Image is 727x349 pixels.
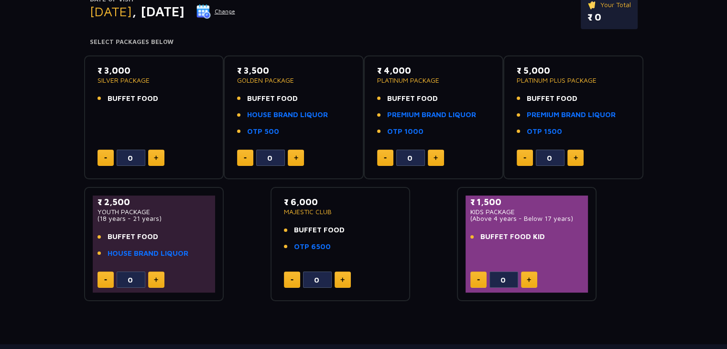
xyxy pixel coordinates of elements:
img: plus [154,277,158,282]
p: PLATINUM PACKAGE [377,77,490,84]
p: ₹ 6,000 [284,196,397,208]
span: BUFFET FOOD [294,225,345,236]
img: plus [574,155,578,160]
img: plus [340,277,345,282]
p: GOLDEN PACKAGE [237,77,350,84]
span: BUFFET FOOD [527,93,577,104]
p: ₹ 5,000 [517,64,630,77]
a: PREMIUM BRAND LIQUOR [527,109,616,120]
p: MAJESTIC CLUB [284,208,397,215]
img: minus [384,157,387,159]
span: BUFFET FOOD [108,231,158,242]
img: minus [291,279,293,281]
p: PLATINUM PLUS PACKAGE [517,77,630,84]
p: ₹ 4,000 [377,64,490,77]
span: BUFFET FOOD [387,93,438,104]
p: ₹ 2,500 [98,196,211,208]
p: SILVER PACKAGE [98,77,211,84]
p: KIDS PACKAGE [470,208,584,215]
span: , [DATE] [132,3,184,19]
p: YOUTH PACKAGE [98,208,211,215]
p: (18 years - 21 years) [98,215,211,222]
p: (Above 4 years - Below 17 years) [470,215,584,222]
p: ₹ 3,000 [98,64,211,77]
img: plus [294,155,298,160]
img: plus [527,277,531,282]
a: OTP 6500 [294,241,331,252]
p: ₹ 3,500 [237,64,350,77]
button: Change [196,4,236,19]
p: ₹ 0 [587,10,631,24]
img: minus [104,279,107,281]
img: minus [523,157,526,159]
img: minus [104,157,107,159]
span: BUFFET FOOD [108,93,158,104]
a: HOUSE BRAND LIQUOR [247,109,328,120]
a: OTP 1000 [387,126,423,137]
a: OTP 1500 [527,126,562,137]
a: PREMIUM BRAND LIQUOR [387,109,476,120]
span: BUFFET FOOD [247,93,298,104]
img: plus [434,155,438,160]
p: ₹ 1,500 [470,196,584,208]
a: OTP 500 [247,126,279,137]
span: [DATE] [90,3,132,19]
img: plus [154,155,158,160]
img: minus [244,157,247,159]
a: HOUSE BRAND LIQUOR [108,248,188,259]
span: BUFFET FOOD KID [480,231,545,242]
h4: Select Packages Below [90,38,638,46]
img: minus [477,279,480,281]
